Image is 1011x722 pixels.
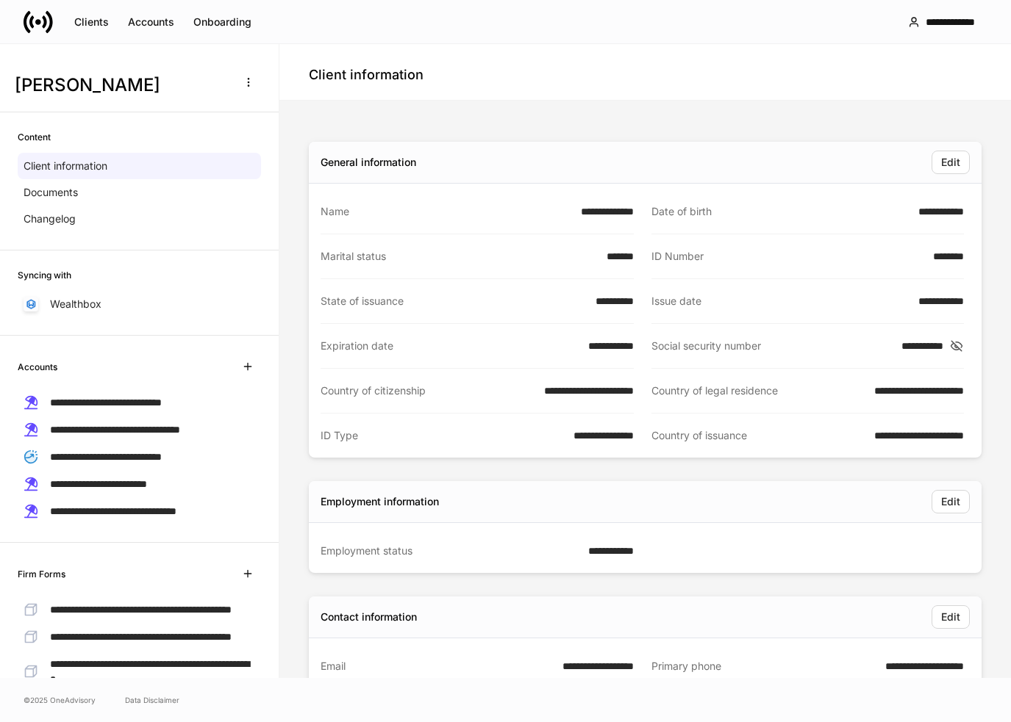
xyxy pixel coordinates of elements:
div: Country of citizenship [321,383,535,398]
h3: [PERSON_NAME] [15,73,227,97]
div: General information [321,155,416,170]
div: ID Type [321,428,565,443]
div: Clients [74,17,109,27]
a: Changelog [18,206,261,232]
div: Country of legal residence [651,383,866,398]
h6: Syncing with [18,268,71,282]
div: Edit [941,497,960,507]
div: Country of issuance [651,428,866,443]
div: Date of birth [651,204,910,219]
p: Documents [24,185,78,200]
div: Expiration date [321,339,579,353]
div: Onboarding [193,17,251,27]
button: Edit [932,605,970,629]
button: Onboarding [184,10,261,34]
div: Social security number [651,339,893,353]
div: Employment information [321,494,439,509]
h4: Client information [309,66,424,84]
div: Edit [941,157,960,167]
div: Contact information [321,610,417,624]
div: Employment status [321,544,579,558]
p: Client information [24,159,107,173]
p: Wealthbox [50,297,101,311]
div: Marital status [321,249,598,264]
div: Name [321,204,572,219]
button: Accounts [118,10,184,34]
div: ID Number [651,249,925,264]
button: Clients [65,10,118,34]
h6: Firm Forms [18,567,65,581]
span: © 2025 OneAdvisory [24,694,96,706]
div: Edit [941,612,960,622]
div: State of issuance [321,294,587,308]
a: Documents [18,179,261,206]
a: Wealthbox [18,291,261,317]
div: Primary phone [651,659,877,674]
a: Client information [18,153,261,179]
h6: Content [18,130,51,144]
button: Edit [932,490,970,513]
a: Data Disclaimer [125,694,179,706]
p: Changelog [24,212,76,226]
div: Issue date [651,294,910,308]
div: Accounts [128,17,174,27]
button: Edit [932,151,970,174]
h6: Accounts [18,360,57,374]
div: Email [321,659,554,674]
